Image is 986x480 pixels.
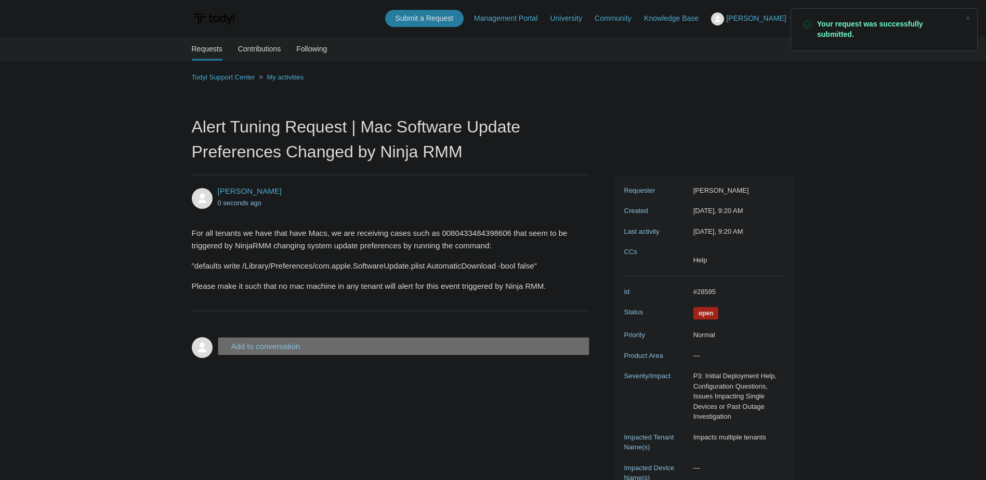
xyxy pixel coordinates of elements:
[192,260,580,272] p: "defaults write /Library/Preferences/com.apple.SoftwareUpdate.plist AutomaticDownload -bool false"
[296,37,327,61] a: Following
[624,371,688,381] dt: Severity/Impact
[595,13,642,24] a: Community
[192,114,590,175] h1: Alert Tuning Request | Mac Software Update Preferences Changed by Ninja RMM
[192,73,257,81] li: Todyl Support Center
[688,287,784,297] dd: #28595
[624,226,688,237] dt: Last activity
[257,73,304,81] li: My activities
[688,351,784,361] dd: —
[688,185,784,196] dd: [PERSON_NAME]
[688,330,784,340] dd: Normal
[624,287,688,297] dt: Id
[192,9,236,29] img: Todyl Support Center Help Center home page
[624,330,688,340] dt: Priority
[624,185,688,196] dt: Requester
[192,227,580,252] p: For all tenants we have that have Macs, we are receiving cases such as 0080433484398606 that seem...
[644,13,709,24] a: Knowledge Base
[192,73,255,81] a: Todyl Support Center
[688,371,784,422] dd: P3: Initial Deployment Help, Configuration Questions, Issues Impacting Single Devices or Past Out...
[624,351,688,361] dt: Product Area
[218,186,282,195] span: Tyler Silver
[624,432,688,452] dt: Impacted Tenant Name(s)
[624,247,688,257] dt: CCs
[218,186,282,195] a: [PERSON_NAME]
[693,307,719,319] span: We are working on a response for you
[267,73,304,81] a: My activities
[550,13,592,24] a: University
[961,11,975,25] div: Close
[693,207,743,215] time: 10/02/2025, 09:20
[474,13,548,24] a: Management Portal
[218,199,262,207] time: 10/02/2025, 09:20
[624,206,688,216] dt: Created
[218,337,590,355] button: Add to conversation
[624,307,688,317] dt: Status
[192,280,580,292] p: Please make it such that no mac machine in any tenant will alert for this event triggered by Ninj...
[726,14,786,22] span: [PERSON_NAME]
[817,19,956,40] strong: Your request was successfully submitted.
[711,12,794,25] button: [PERSON_NAME]
[693,255,707,265] li: Help
[688,463,784,473] dd: —
[238,37,281,61] a: Contributions
[385,10,464,27] a: Submit a Request
[192,37,222,61] li: Requests
[688,432,784,443] dd: Impacts multiple tenants
[693,228,743,235] time: 10/02/2025, 09:20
